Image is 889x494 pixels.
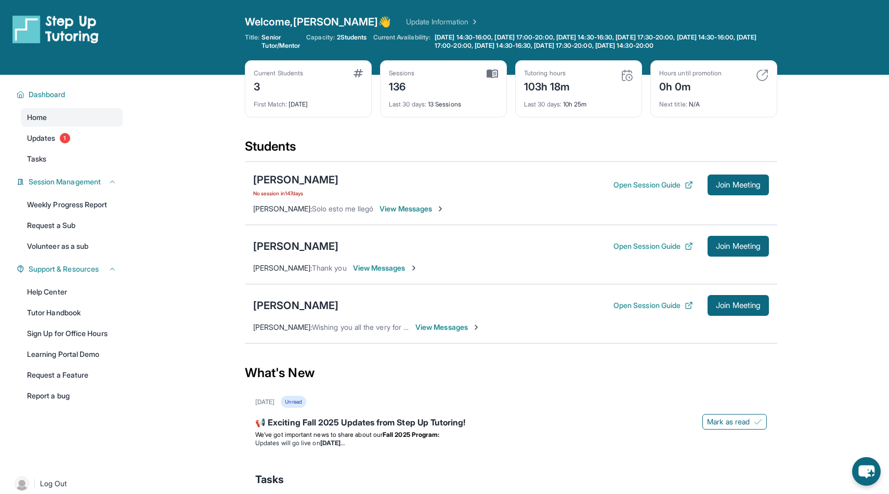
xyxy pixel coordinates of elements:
[659,100,687,108] span: Next title :
[21,303,123,322] a: Tutor Handbook
[487,69,498,78] img: card
[716,243,761,249] span: Join Meeting
[524,94,633,109] div: 10h 25m
[21,345,123,364] a: Learning Portal Demo
[320,439,345,447] strong: [DATE]
[472,323,480,331] img: Chevron-Right
[21,324,123,343] a: Sign Up for Office Hours
[433,33,777,50] a: [DATE] 14:30-16:00, [DATE] 17:00-20:00, [DATE] 14:30-16:30, [DATE] 17:30-20:00, [DATE] 14:30-16:0...
[253,204,312,213] span: [PERSON_NAME] :
[468,17,479,27] img: Chevron Right
[306,33,335,42] span: Capacity:
[24,264,116,274] button: Support & Resources
[254,69,303,77] div: Current Students
[436,205,444,213] img: Chevron-Right
[708,295,769,316] button: Join Meeting
[40,478,67,489] span: Log Out
[852,457,881,486] button: chat-button
[29,177,101,187] span: Session Management
[435,33,775,50] span: [DATE] 14:30-16:00, [DATE] 17:00-20:00, [DATE] 14:30-16:30, [DATE] 17:30-20:00, [DATE] 14:30-16:0...
[383,431,439,438] strong: Fall 2025 Program:
[389,77,415,94] div: 136
[21,216,123,235] a: Request a Sub
[621,69,633,82] img: card
[389,69,415,77] div: Sessions
[373,33,430,50] span: Current Availability:
[253,298,338,313] div: [PERSON_NAME]
[21,237,123,256] a: Volunteer as a sub
[254,100,287,108] span: First Match :
[524,69,570,77] div: Tutoring hours
[659,94,768,109] div: N/A
[353,263,418,273] span: View Messages
[255,439,767,447] li: Updates will go live on
[380,204,444,214] span: View Messages
[707,417,750,427] span: Mark as read
[27,112,47,123] span: Home
[415,322,480,332] span: View Messages
[12,15,99,44] img: logo
[27,154,46,164] span: Tasks
[659,77,722,94] div: 0h 0m
[21,386,123,405] a: Report a bug
[702,414,767,430] button: Mark as read
[613,180,693,190] button: Open Session Guide
[21,195,123,214] a: Weekly Progress Report
[254,94,363,109] div: [DATE]
[253,172,338,187] div: [PERSON_NAME]
[708,175,769,195] button: Join Meeting
[24,89,116,100] button: Dashboard
[754,418,762,426] img: Mark as read
[253,189,338,197] span: No session in 147 days
[255,416,767,431] div: 📢 Exciting Fall 2025 Updates from Step Up Tutoring!
[29,264,99,274] span: Support & Resources
[255,431,383,438] span: We’ve got important news to share about our
[27,133,56,143] span: Updates
[337,33,367,42] span: 2 Students
[15,476,29,491] img: user-img
[21,150,123,168] a: Tasks
[21,283,123,301] a: Help Center
[389,94,498,109] div: 13 Sessions
[60,133,70,143] span: 1
[255,398,274,406] div: [DATE]
[613,241,693,251] button: Open Session Guide
[281,396,306,408] div: Unread
[389,100,426,108] span: Last 30 days :
[312,323,441,331] span: Wishing you all the very for your future.
[410,264,418,272] img: Chevron-Right
[716,182,761,188] span: Join Meeting
[254,77,303,94] div: 3
[21,129,123,148] a: Updates1
[253,263,312,272] span: [PERSON_NAME] :
[406,17,479,27] a: Update Information
[659,69,722,77] div: Hours until promotion
[312,263,347,272] span: Thank you
[354,69,363,77] img: card
[245,350,777,396] div: What's New
[29,89,66,100] span: Dashboard
[253,239,338,253] div: [PERSON_NAME]
[253,323,312,331] span: [PERSON_NAME] :
[21,108,123,127] a: Home
[524,100,561,108] span: Last 30 days :
[613,300,693,311] button: Open Session Guide
[262,33,300,50] span: Senior Tutor/Mentor
[33,477,36,490] span: |
[21,366,123,384] a: Request a Feature
[708,236,769,257] button: Join Meeting
[756,69,768,82] img: card
[312,204,373,213] span: Solo esto me llegó
[245,138,777,161] div: Students
[716,302,761,309] span: Join Meeting
[524,77,570,94] div: 103h 18m
[245,33,259,50] span: Title:
[24,177,116,187] button: Session Management
[245,15,391,29] span: Welcome, [PERSON_NAME] 👋
[255,472,284,487] span: Tasks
